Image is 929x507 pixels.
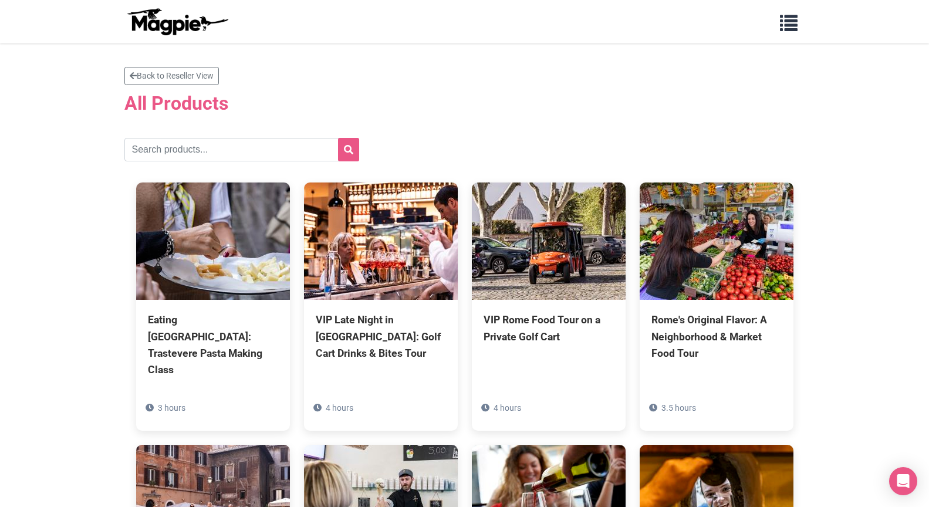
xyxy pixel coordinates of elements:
[124,67,219,85] a: Back to Reseller View
[136,182,290,431] a: Eating [GEOGRAPHIC_DATA]: Trastevere Pasta Making Class 3 hours
[304,182,458,300] img: VIP Late Night in Rome: Golf Cart Drinks & Bites Tour
[661,403,696,413] span: 3.5 hours
[484,312,614,344] div: VIP Rome Food Tour on a Private Golf Cart
[326,403,353,413] span: 4 hours
[889,467,917,495] div: Open Intercom Messenger
[304,182,458,414] a: VIP Late Night in [GEOGRAPHIC_DATA]: Golf Cart Drinks & Bites Tour 4 hours
[651,312,782,361] div: Rome's Original Flavor: A Neighborhood & Market Food Tour
[472,182,626,397] a: VIP Rome Food Tour on a Private Golf Cart 4 hours
[494,403,521,413] span: 4 hours
[640,182,793,300] img: Rome's Original Flavor: A Neighborhood & Market Food Tour
[316,312,446,361] div: VIP Late Night in [GEOGRAPHIC_DATA]: Golf Cart Drinks & Bites Tour
[124,92,805,114] h2: All Products
[640,182,793,414] a: Rome's Original Flavor: A Neighborhood & Market Food Tour 3.5 hours
[124,138,359,161] input: Search products...
[472,182,626,300] img: VIP Rome Food Tour on a Private Golf Cart
[136,182,290,300] img: Eating Rome: Trastevere Pasta Making Class
[124,8,230,36] img: logo-ab69f6fb50320c5b225c76a69d11143b.png
[148,312,278,378] div: Eating [GEOGRAPHIC_DATA]: Trastevere Pasta Making Class
[158,403,185,413] span: 3 hours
